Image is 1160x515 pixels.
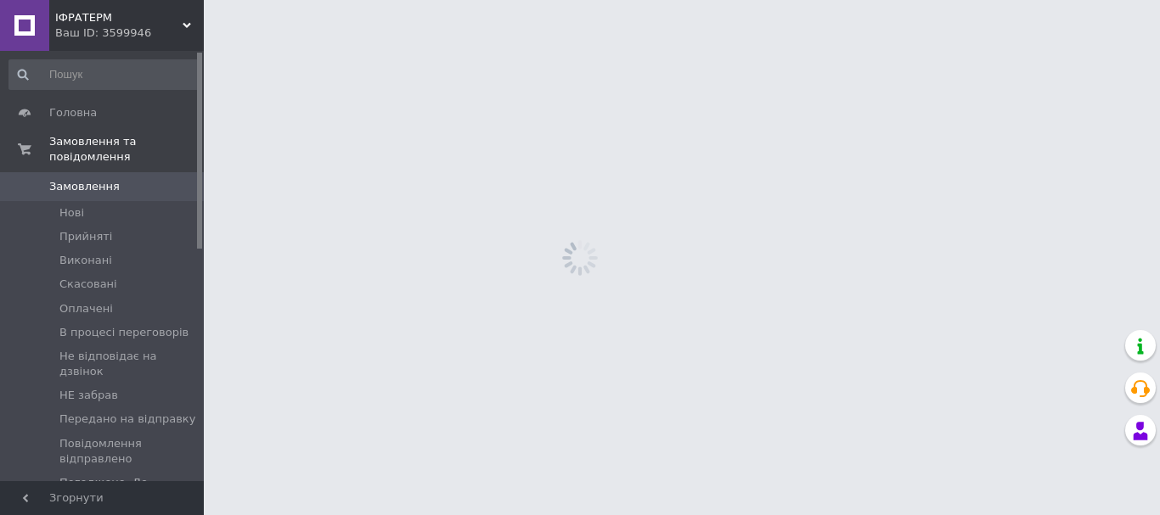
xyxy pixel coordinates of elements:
span: Оплачені [59,301,113,316]
span: Погоджено. До відправки. [59,475,199,506]
span: Виконані [59,253,112,268]
div: Ваш ID: 3599946 [55,25,204,41]
span: НЕ забрав [59,388,118,403]
span: Скасовані [59,277,117,292]
span: Прийняті [59,229,112,244]
input: Пошук [8,59,200,90]
span: Нові [59,205,84,221]
span: Передано на відправку [59,411,195,427]
span: В процесі переговорів [59,325,189,340]
span: ІФРАТЕРМ [55,10,183,25]
span: Не відповідає на дзвінок [59,349,199,379]
span: Замовлення [49,179,120,194]
span: Головна [49,105,97,120]
span: Повідомлення відправлено [59,436,199,467]
span: Замовлення та повідомлення [49,134,204,165]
